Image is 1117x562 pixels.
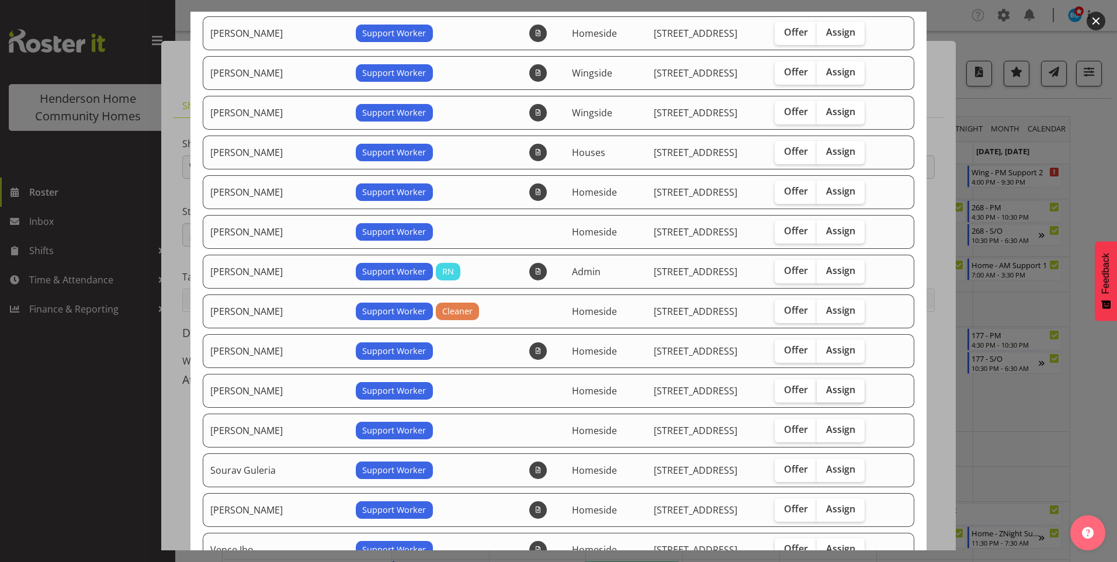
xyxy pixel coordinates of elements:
[572,106,612,119] span: Wingside
[784,145,808,157] span: Offer
[654,106,737,119] span: [STREET_ADDRESS]
[826,463,855,475] span: Assign
[362,424,426,437] span: Support Worker
[784,463,808,475] span: Offer
[784,503,808,515] span: Offer
[784,185,808,197] span: Offer
[784,66,808,78] span: Offer
[654,504,737,516] span: [STREET_ADDRESS]
[572,345,617,358] span: Homeside
[203,16,349,50] td: [PERSON_NAME]
[826,503,855,515] span: Assign
[826,384,855,396] span: Assign
[203,294,349,328] td: [PERSON_NAME]
[826,26,855,38] span: Assign
[654,464,737,477] span: [STREET_ADDRESS]
[784,225,808,237] span: Offer
[784,304,808,316] span: Offer
[203,374,349,408] td: [PERSON_NAME]
[572,27,617,40] span: Homeside
[572,186,617,199] span: Homeside
[203,175,349,209] td: [PERSON_NAME]
[826,265,855,276] span: Assign
[572,265,601,278] span: Admin
[654,543,737,556] span: [STREET_ADDRESS]
[1101,253,1111,294] span: Feedback
[826,66,855,78] span: Assign
[362,305,426,318] span: Support Worker
[572,464,617,477] span: Homeside
[572,305,617,318] span: Homeside
[362,464,426,477] span: Support Worker
[826,424,855,435] span: Assign
[572,424,617,437] span: Homeside
[572,384,617,397] span: Homeside
[654,67,737,79] span: [STREET_ADDRESS]
[572,504,617,516] span: Homeside
[203,453,349,487] td: Sourav Guleria
[826,304,855,316] span: Assign
[654,345,737,358] span: [STREET_ADDRESS]
[362,27,426,40] span: Support Worker
[1095,241,1117,321] button: Feedback - Show survey
[784,424,808,435] span: Offer
[572,226,617,238] span: Homeside
[826,145,855,157] span: Assign
[654,305,737,318] span: [STREET_ADDRESS]
[572,543,617,556] span: Homeside
[203,136,349,169] td: [PERSON_NAME]
[362,384,426,397] span: Support Worker
[362,543,426,556] span: Support Worker
[1082,527,1094,539] img: help-xxl-2.png
[362,226,426,238] span: Support Worker
[572,67,612,79] span: Wingside
[826,106,855,117] span: Assign
[654,146,737,159] span: [STREET_ADDRESS]
[203,255,349,289] td: [PERSON_NAME]
[784,106,808,117] span: Offer
[784,384,808,396] span: Offer
[203,56,349,90] td: [PERSON_NAME]
[203,493,349,527] td: [PERSON_NAME]
[362,345,426,358] span: Support Worker
[203,414,349,447] td: [PERSON_NAME]
[654,186,737,199] span: [STREET_ADDRESS]
[654,265,737,278] span: [STREET_ADDRESS]
[826,185,855,197] span: Assign
[442,305,473,318] span: Cleaner
[362,265,426,278] span: Support Worker
[362,186,426,199] span: Support Worker
[362,67,426,79] span: Support Worker
[784,344,808,356] span: Offer
[784,543,808,554] span: Offer
[784,265,808,276] span: Offer
[362,106,426,119] span: Support Worker
[654,27,737,40] span: [STREET_ADDRESS]
[572,146,605,159] span: Houses
[784,26,808,38] span: Offer
[203,96,349,130] td: [PERSON_NAME]
[826,344,855,356] span: Assign
[442,265,454,278] span: RN
[654,384,737,397] span: [STREET_ADDRESS]
[362,504,426,516] span: Support Worker
[654,226,737,238] span: [STREET_ADDRESS]
[826,543,855,554] span: Assign
[362,146,426,159] span: Support Worker
[826,225,855,237] span: Assign
[654,424,737,437] span: [STREET_ADDRESS]
[203,334,349,368] td: [PERSON_NAME]
[203,215,349,249] td: [PERSON_NAME]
